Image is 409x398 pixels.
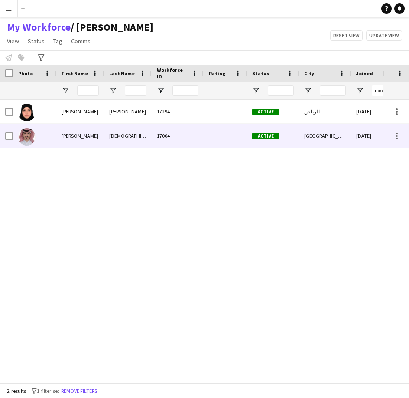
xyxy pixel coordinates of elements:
[268,85,294,96] input: Status Filter Input
[299,124,351,148] div: [GEOGRAPHIC_DATA]
[157,67,188,80] span: Workforce ID
[304,87,312,94] button: Open Filter Menu
[299,100,351,123] div: الرياض
[109,87,117,94] button: Open Filter Menu
[125,85,146,96] input: Last Name Filter Input
[252,109,279,115] span: Active
[109,70,135,77] span: Last Name
[71,37,91,45] span: Comms
[104,100,152,123] div: [PERSON_NAME]
[37,388,59,394] span: 1 filter set
[3,36,23,47] a: View
[24,36,48,47] a: Status
[62,87,69,94] button: Open Filter Menu
[351,124,403,148] div: [DATE]
[172,85,198,96] input: Workforce ID Filter Input
[36,52,46,63] app-action-btn: Advanced filters
[18,128,36,146] img: mohamed shalahi
[304,70,314,77] span: City
[104,124,152,148] div: [DEMOGRAPHIC_DATA]
[68,36,94,47] a: Comms
[356,87,364,94] button: Open Filter Menu
[18,70,33,77] span: Photo
[209,70,225,77] span: Rating
[351,100,403,123] div: [DATE]
[56,100,104,123] div: [PERSON_NAME]
[366,30,402,41] button: Update view
[77,85,99,96] input: First Name Filter Input
[372,85,398,96] input: Joined Filter Input
[152,100,204,123] div: 17294
[59,386,99,396] button: Remove filters
[71,21,153,34] span: Waad Ziyarah
[7,37,19,45] span: View
[56,124,104,148] div: [PERSON_NAME]
[152,124,204,148] div: 17004
[62,70,88,77] span: First Name
[157,87,165,94] button: Open Filter Menu
[330,30,363,41] button: Reset view
[320,85,346,96] input: City Filter Input
[356,70,373,77] span: Joined
[7,21,71,34] a: My Workforce
[252,133,279,139] span: Active
[252,70,269,77] span: Status
[50,36,66,47] a: Tag
[18,104,36,121] img: Dina Abdulrhman
[252,87,260,94] button: Open Filter Menu
[28,37,45,45] span: Status
[53,37,62,45] span: Tag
